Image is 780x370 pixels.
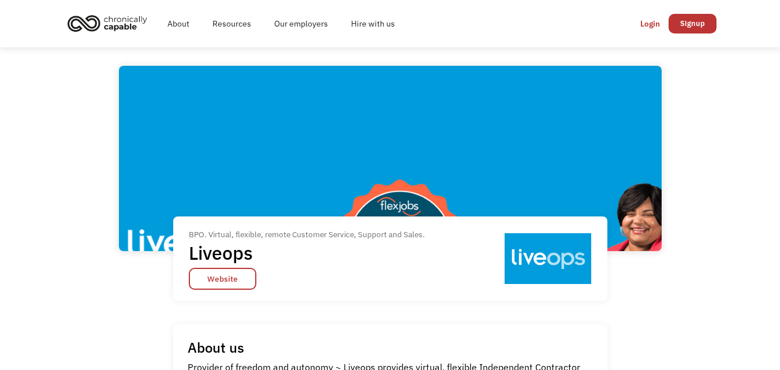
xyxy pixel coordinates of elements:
[632,14,669,33] a: Login
[189,227,425,241] div: BPO. Virtual, flexible, remote Customer Service, Support and Sales.
[189,268,256,290] a: Website
[188,339,244,356] h1: About us
[669,14,716,33] a: Signup
[339,5,406,42] a: Hire with us
[64,10,151,36] img: Chronically Capable logo
[64,10,156,36] a: home
[640,17,660,31] div: Login
[189,241,417,264] h1: Liveops
[156,5,201,42] a: About
[263,5,339,42] a: Our employers
[201,5,263,42] a: Resources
